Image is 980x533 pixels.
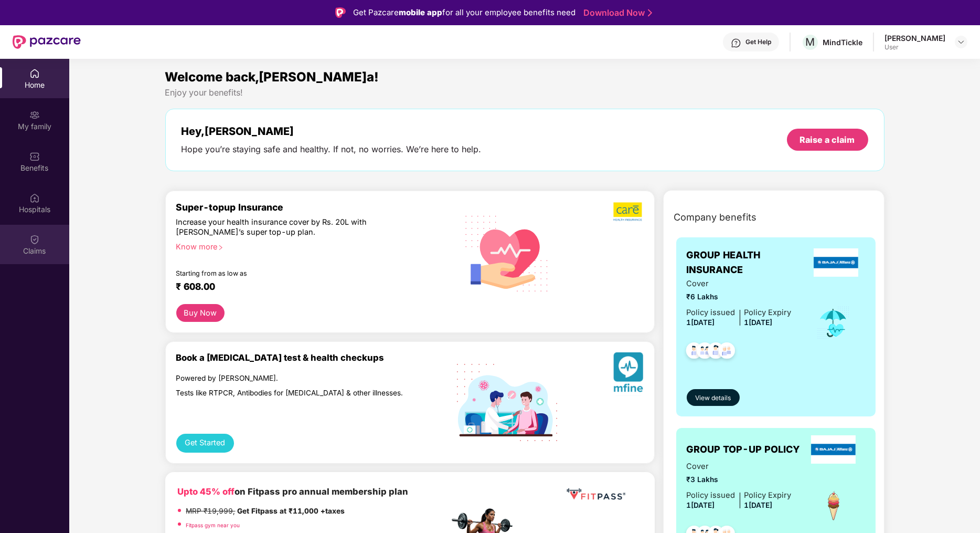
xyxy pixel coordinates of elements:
[815,487,852,524] img: icon
[806,36,815,48] span: M
[176,434,234,453] button: Get Started
[165,87,885,98] div: Enjoy your benefits!
[816,306,850,340] img: icon
[178,486,409,497] b: on Fitpass pro annual membership plan
[674,210,757,225] span: Company benefits
[29,110,40,120] img: svg+xml;base64,PHN2ZyB3aWR0aD0iMjAiIGhlaWdodD0iMjAiIHZpZXdCb3g9IjAgMCAyMCAyMCIgZmlsbD0ibm9uZSIgeG...
[176,281,439,294] div: ₹ 608.00
[687,318,715,327] span: 1[DATE]
[681,339,707,365] img: svg+xml;base64,PHN2ZyB4bWxucz0iaHR0cDovL3d3dy53My5vcmcvMjAwMC9zdmciIHdpZHRoPSI0OC45NDMiIGhlaWdodD...
[731,38,741,48] img: svg+xml;base64,PHN2ZyBpZD0iSGVscC0zMngzMiIgeG1sbnM9Imh0dHA6Ly93d3cudzMub3JnLzIwMDAvc3ZnIiB3aWR0aD...
[687,278,792,290] span: Cover
[176,202,449,213] div: Super-topup Insurance
[176,269,404,277] div: Starting from as low as
[457,364,557,441] img: svg+xml;base64,PHN2ZyB4bWxucz0iaHR0cDovL3d3dy53My5vcmcvMjAwMC9zdmciIHdpZHRoPSIxOTIiIGhlaWdodD0iMT...
[353,6,576,19] div: Get Pazcare for all your employee benefits need
[182,144,482,155] div: Hope you’re staying safe and healthy. If not, no worries. We’re here to help.
[648,7,652,18] img: Stroke
[13,35,81,49] img: New Pazcare Logo
[885,43,945,51] div: User
[744,318,773,327] span: 1[DATE]
[687,489,736,501] div: Policy issued
[186,522,240,528] a: Fitpass gym near you
[800,134,855,145] div: Raise a claim
[176,388,404,398] div: Tests like RTPCR, Antibodies for [MEDICAL_DATA] & other illnesses.
[695,393,731,403] span: View details
[823,37,862,47] div: MindTickle
[885,33,945,43] div: [PERSON_NAME]
[745,38,771,46] div: Get Help
[238,507,345,515] strong: Get Fitpass at ₹11,000 +taxes
[687,389,740,406] button: View details
[814,248,859,277] img: insurerLogo
[687,307,736,319] div: Policy issued
[178,486,235,497] b: Upto 45% off
[335,7,346,18] img: Logo
[613,352,643,396] img: svg+xml;base64,PHN2ZyB4bWxucz0iaHR0cDovL3d3dy53My5vcmcvMjAwMC9zdmciIHhtbG5zOnhsaW5rPSJodHRwOi8vd3...
[457,202,557,304] img: svg+xml;base64,PHN2ZyB4bWxucz0iaHR0cDovL3d3dy53My5vcmcvMjAwMC9zdmciIHhtbG5zOnhsaW5rPSJodHRwOi8vd3...
[687,501,715,509] span: 1[DATE]
[687,474,792,485] span: ₹3 Lakhs
[182,125,482,138] div: Hey, [PERSON_NAME]
[811,435,856,464] img: insurerLogo
[186,507,236,515] del: MRP ₹19,999,
[744,489,792,501] div: Policy Expiry
[744,307,792,319] div: Policy Expiry
[703,339,729,365] img: svg+xml;base64,PHN2ZyB4bWxucz0iaHR0cDovL3d3dy53My5vcmcvMjAwMC9zdmciIHdpZHRoPSI0OC45NDMiIGhlaWdodD...
[399,7,442,17] strong: mobile app
[583,7,649,18] a: Download Now
[29,68,40,79] img: svg+xml;base64,PHN2ZyBpZD0iSG9tZSIgeG1sbnM9Imh0dHA6Ly93d3cudzMub3JnLzIwMDAvc3ZnIiB3aWR0aD0iMjAiIG...
[176,217,404,238] div: Increase your health insurance cover by Rs. 20L with [PERSON_NAME]’s super top-up plan.
[687,461,792,473] span: Cover
[564,485,627,504] img: fppp.png
[687,291,792,302] span: ₹6 Lakhs
[165,69,379,85] span: Welcome back,[PERSON_NAME]a!
[29,151,40,162] img: svg+xml;base64,PHN2ZyBpZD0iQmVuZWZpdHMiIHhtbG5zPSJodHRwOi8vd3d3LnczLm9yZy8yMDAwL3N2ZyIgd2lkdGg9Ij...
[957,38,965,46] img: svg+xml;base64,PHN2ZyBpZD0iRHJvcGRvd24tMzJ4MzIiIHhtbG5zPSJodHRwOi8vd3d3LnczLm9yZy8yMDAwL3N2ZyIgd2...
[714,339,740,365] img: svg+xml;base64,PHN2ZyB4bWxucz0iaHR0cDovL3d3dy53My5vcmcvMjAwMC9zdmciIHdpZHRoPSI0OC45NDMiIGhlaWdodD...
[176,352,449,363] div: Book a [MEDICAL_DATA] test & health checkups
[29,193,40,203] img: svg+xml;base64,PHN2ZyBpZD0iSG9zcGl0YWxzIiB4bWxucz0iaHR0cDovL3d3dy53My5vcmcvMjAwMC9zdmciIHdpZHRoPS...
[744,501,773,509] span: 1[DATE]
[218,245,223,250] span: right
[176,304,225,322] button: Buy Now
[687,442,801,457] span: GROUP TOP-UP POLICY
[176,373,404,383] div: Powered by [PERSON_NAME].
[176,242,443,249] div: Know more
[687,248,807,278] span: GROUP HEALTH INSURANCE
[613,202,643,222] img: b5dec4f62d2307b9de63beb79f102df3.png
[692,339,718,365] img: svg+xml;base64,PHN2ZyB4bWxucz0iaHR0cDovL3d3dy53My5vcmcvMjAwMC9zdmciIHdpZHRoPSI0OC45MTUiIGhlaWdodD...
[29,234,40,245] img: svg+xml;base64,PHN2ZyBpZD0iQ2xhaW0iIHhtbG5zPSJodHRwOi8vd3d3LnczLm9yZy8yMDAwL3N2ZyIgd2lkdGg9IjIwIi...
